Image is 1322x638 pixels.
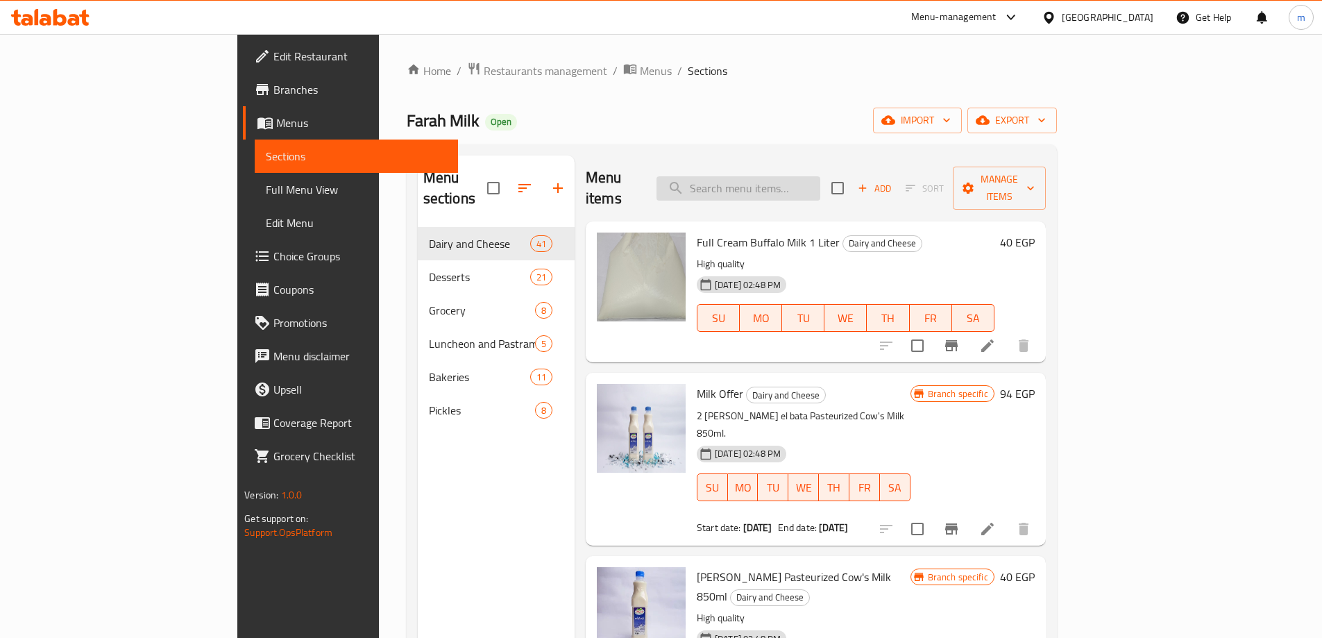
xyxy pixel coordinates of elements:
li: / [457,62,461,79]
span: Edit Menu [266,215,447,231]
button: FR [910,304,952,332]
a: Edit menu item [979,521,996,537]
span: export [978,112,1046,129]
span: 8 [536,304,552,317]
span: SA [885,478,905,498]
a: Edit Menu [255,206,458,240]
button: TH [819,473,849,501]
div: Menu-management [911,9,997,26]
span: Get support on: [244,510,308,528]
span: [DATE] 02:48 PM [709,278,786,292]
span: 8 [536,404,552,417]
span: Grocery Checklist [273,448,447,464]
h6: 94 EGP [1000,384,1035,403]
a: Grocery Checklist [243,439,458,473]
span: Restaurants management [484,62,607,79]
span: Coverage Report [273,414,447,431]
p: High quality [697,255,994,273]
a: Upsell [243,373,458,406]
div: Dairy and Cheese41 [418,227,575,260]
span: import [884,112,951,129]
span: Milk Offer [697,383,743,404]
span: Select section [823,174,852,203]
div: Luncheon and Pastrami5 [418,327,575,360]
button: Add section [541,171,575,205]
button: TU [758,473,788,501]
p: 2 [PERSON_NAME] el bata Pasteurized Cow's Milk 850ml. [697,408,910,442]
h2: Menu items [586,167,640,209]
span: Choice Groups [273,248,447,265]
span: Select section first [897,178,953,199]
span: Add [856,181,893,196]
div: Dairy and Cheese [730,589,810,606]
span: 11 [531,371,552,384]
span: Branch specific [922,387,994,401]
div: Dairy and Cheese [842,235,922,252]
a: Coupons [243,273,458,306]
span: Luncheon and Pastrami [429,335,535,352]
a: Full Menu View [255,173,458,206]
span: Sections [688,62,727,79]
button: WE [788,473,819,501]
span: [PERSON_NAME] Pasteurized Cow's Milk 850ml [697,566,891,607]
h6: 40 EGP [1000,233,1035,252]
a: Menus [623,62,672,80]
span: Version: [244,486,278,504]
button: SA [952,304,994,332]
span: Menus [640,62,672,79]
span: TH [824,478,844,498]
a: Support.OpsPlatform [244,523,332,542]
button: delete [1007,512,1040,546]
button: TH [867,304,909,332]
div: Desserts21 [418,260,575,294]
span: SU [703,478,722,498]
nav: Menu sections [418,221,575,433]
span: End date: [778,519,817,537]
img: Milk Offer [597,384,686,473]
span: Select to update [903,514,932,544]
span: 41 [531,237,552,251]
span: Sort sections [508,171,541,205]
nav: breadcrumb [407,62,1057,80]
button: SA [880,473,910,501]
a: Menu disclaimer [243,339,458,373]
span: Pickles [429,402,535,419]
span: TU [763,478,783,498]
span: 1.0.0 [281,486,303,504]
button: SU [697,473,728,501]
span: Select all sections [479,174,508,203]
span: Manage items [964,171,1035,205]
b: [DATE] [819,519,848,537]
a: Menus [243,106,458,140]
div: Open [485,114,517,131]
span: SA [958,308,989,328]
span: Start date: [697,519,741,537]
button: Add [852,178,897,199]
span: Desserts [429,269,530,285]
div: items [535,302,552,319]
span: m [1297,10,1305,25]
button: export [967,108,1057,133]
span: Bakeries [429,369,530,385]
button: WE [824,304,867,332]
span: Full Menu View [266,181,447,198]
div: Grocery8 [418,294,575,327]
div: Grocery [429,302,535,319]
a: Choice Groups [243,240,458,273]
button: Branch-specific-item [935,329,968,362]
span: Promotions [273,314,447,331]
div: Pickles8 [418,394,575,427]
span: Add item [852,178,897,199]
p: High quality [697,610,910,627]
span: TU [788,308,819,328]
a: Edit Restaurant [243,40,458,73]
div: Bakeries11 [418,360,575,394]
span: WE [830,308,861,328]
span: Dairy and Cheese [843,235,922,251]
div: Dairy and Cheese [429,235,530,252]
button: MO [728,473,759,501]
span: Menus [276,115,447,131]
a: Coverage Report [243,406,458,439]
span: Open [485,116,517,128]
